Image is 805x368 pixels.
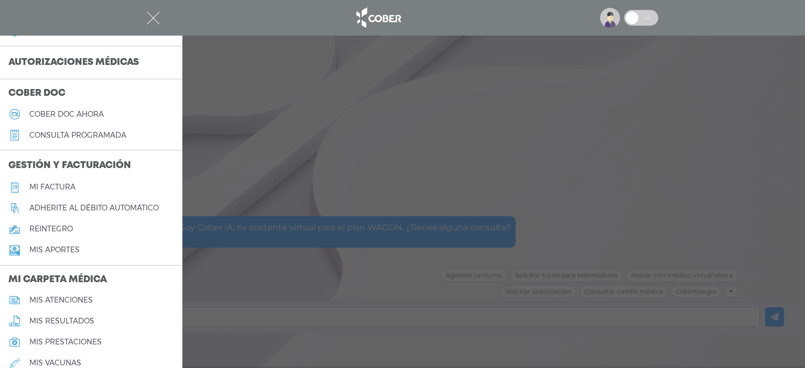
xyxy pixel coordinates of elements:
[29,225,73,233] h5: reintegro
[29,183,75,192] h5: Mi factura
[29,204,159,213] h5: Adherite al débito automático
[29,131,126,140] h5: consulta programada
[29,317,94,326] h5: mis resultados
[29,359,81,367] h5: mis vacunas
[147,12,160,25] img: Cober_menu-close-white.svg
[29,338,102,347] h5: mis prestaciones
[600,8,620,28] img: profile-placeholder.svg
[29,246,80,254] h5: Mis aportes
[351,5,406,30] img: logo_cober_home-white.png
[29,110,104,119] h5: Cober doc ahora
[29,296,93,305] h5: mis atenciones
